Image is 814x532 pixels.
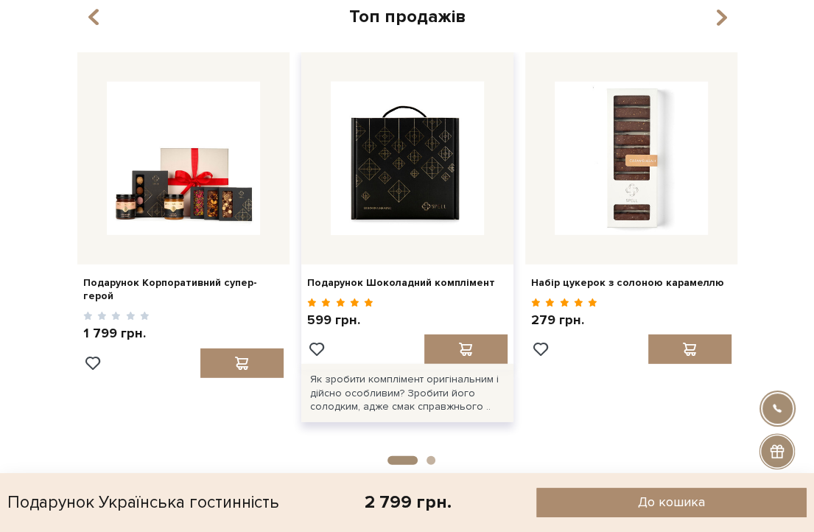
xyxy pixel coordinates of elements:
p: 279 грн. [531,312,598,329]
p: 1 799 грн. [83,325,150,342]
span: До кошика [638,494,705,511]
div: 2 799 грн. [365,491,452,514]
div: Подарунок Українська гостинність [7,488,279,517]
p: 599 грн. [307,312,374,329]
button: До кошика [536,488,807,517]
button: 2 of 2 [427,456,435,465]
a: Подарунок Шоколадний комплімент [307,276,508,290]
a: Подарунок Корпоративний супер-герой [83,276,284,303]
div: Топ продажів [71,5,743,28]
img: Подарунок Шоколадний комплімент [331,82,484,235]
div: Як зробити комплімент оригінальним і дійсно особливим? Зробити його солодким, адже смак справжньо... [301,364,513,422]
a: Набір цукерок з солоною карамеллю [531,276,731,290]
button: 1 of 2 [387,456,418,465]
